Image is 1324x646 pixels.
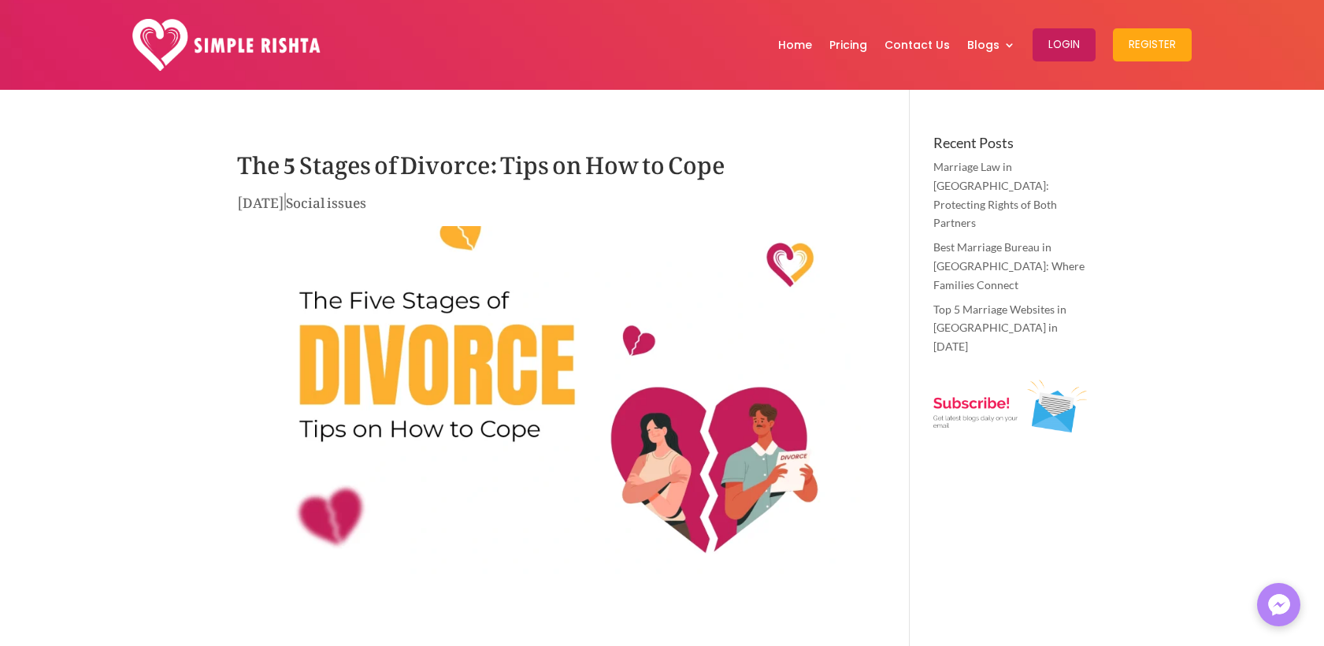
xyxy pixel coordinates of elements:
img: Messenger [1263,589,1295,621]
a: Marriage Law in [GEOGRAPHIC_DATA]: Protecting Rights of Both Partners [933,160,1057,229]
img: The 5 Stages of Divorce: Tips on How to Cope in 2025 [237,226,863,578]
p: | [237,191,863,221]
h1: The 5 Stages of Divorce: Tips on How to Cope [237,136,863,191]
a: Login [1033,4,1096,86]
span: [DATE] [237,183,284,216]
a: Social issues [286,183,366,216]
a: Pricing [829,4,867,86]
a: Register [1113,4,1192,86]
button: Register [1113,28,1192,61]
button: Login [1033,28,1096,61]
h4: Recent Posts [933,136,1087,158]
a: Contact Us [885,4,950,86]
a: Home [778,4,812,86]
a: Best Marriage Bureau in [GEOGRAPHIC_DATA]: Where Families Connect [933,240,1085,291]
a: Blogs [967,4,1015,86]
a: Top 5 Marriage Websites in [GEOGRAPHIC_DATA] in [DATE] [933,303,1066,354]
